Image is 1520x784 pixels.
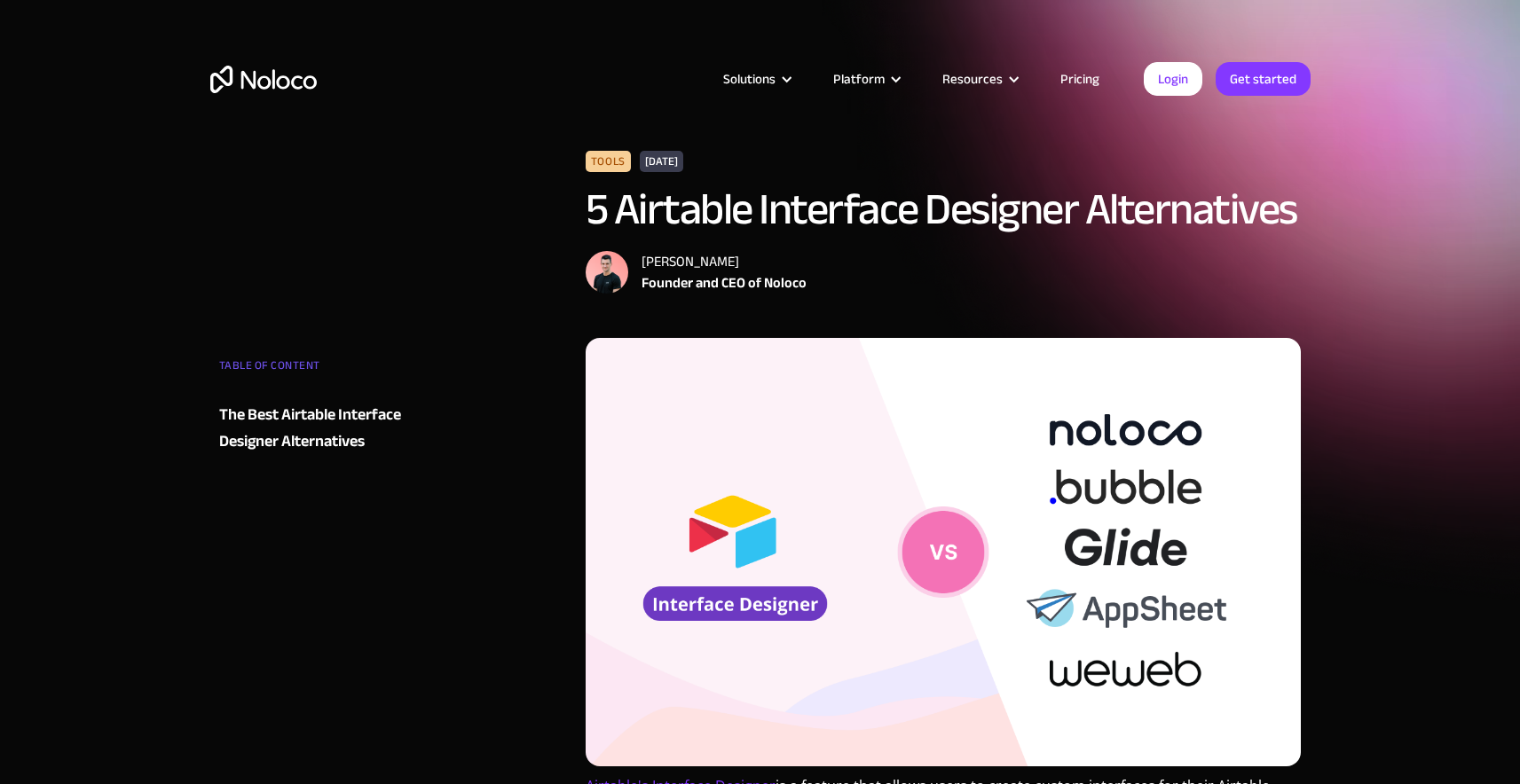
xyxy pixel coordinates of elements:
[701,67,811,90] div: Solutions
[920,67,1038,90] div: Resources
[210,66,317,93] a: home
[219,352,434,388] div: TABLE OF CONTENT
[586,185,1302,233] h1: 5 Airtable Interface Designer Alternatives
[219,402,434,455] a: The Best Airtable Interface Designer Alternatives
[1216,62,1311,96] a: Get started
[723,67,776,90] div: Solutions
[1038,67,1122,90] a: Pricing
[811,67,920,90] div: Platform
[1144,62,1202,96] a: Login
[642,251,807,272] div: [PERSON_NAME]
[642,272,807,294] div: Founder and CEO of Noloco
[942,67,1003,90] div: Resources
[833,67,885,90] div: Platform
